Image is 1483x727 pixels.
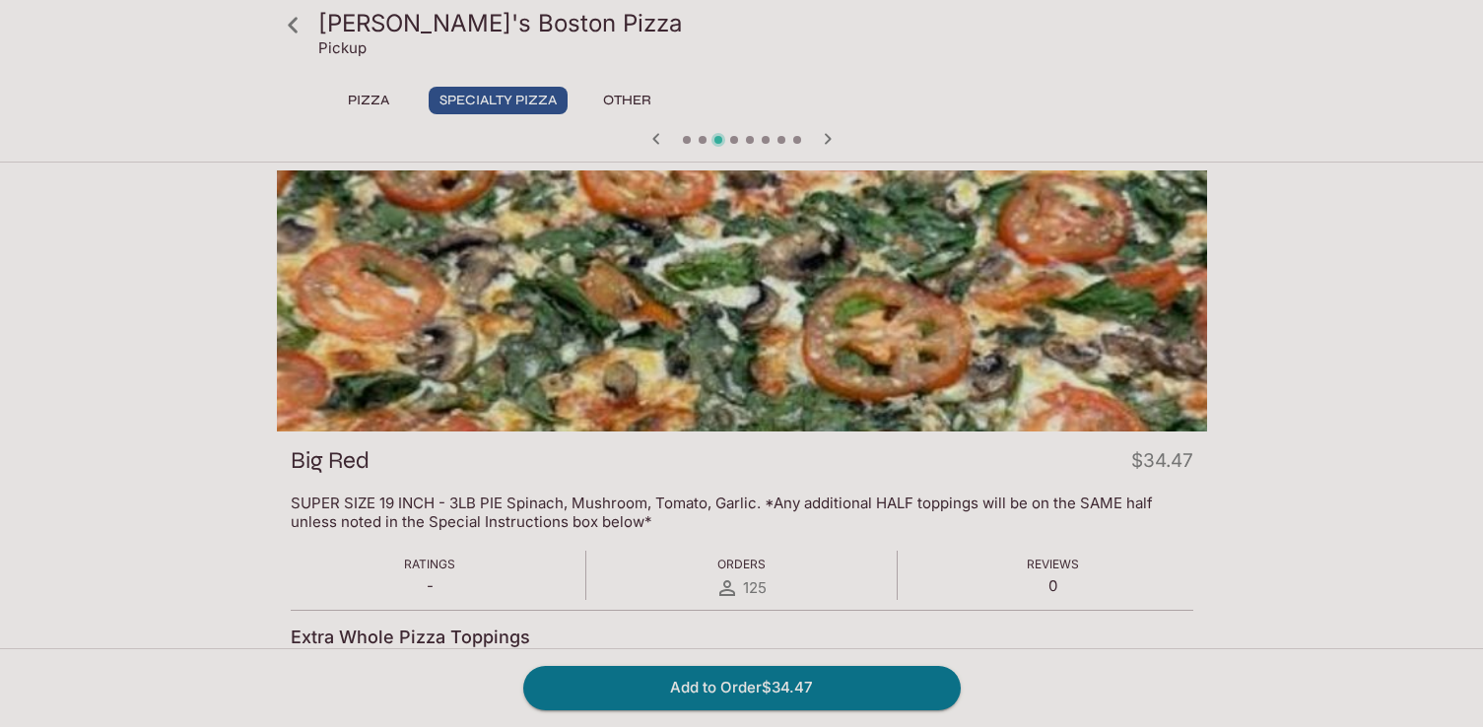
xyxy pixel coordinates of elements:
[324,87,413,114] button: Pizza
[717,557,766,571] span: Orders
[743,578,767,597] span: 125
[404,557,455,571] span: Ratings
[291,494,1193,531] p: SUPER SIZE 19 INCH - 3LB PIE Spinach, Mushroom, Tomato, Garlic. *Any additional HALF toppings wil...
[429,87,568,114] button: Specialty Pizza
[1027,576,1079,595] p: 0
[291,627,530,648] h4: Extra Whole Pizza Toppings
[404,576,455,595] p: -
[1027,557,1079,571] span: Reviews
[318,38,367,57] p: Pickup
[523,666,961,709] button: Add to Order$34.47
[277,170,1207,431] div: Big Red
[1131,445,1193,484] h4: $34.47
[583,87,672,114] button: Other
[291,445,370,476] h3: Big Red
[318,8,1199,38] h3: [PERSON_NAME]'s Boston Pizza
